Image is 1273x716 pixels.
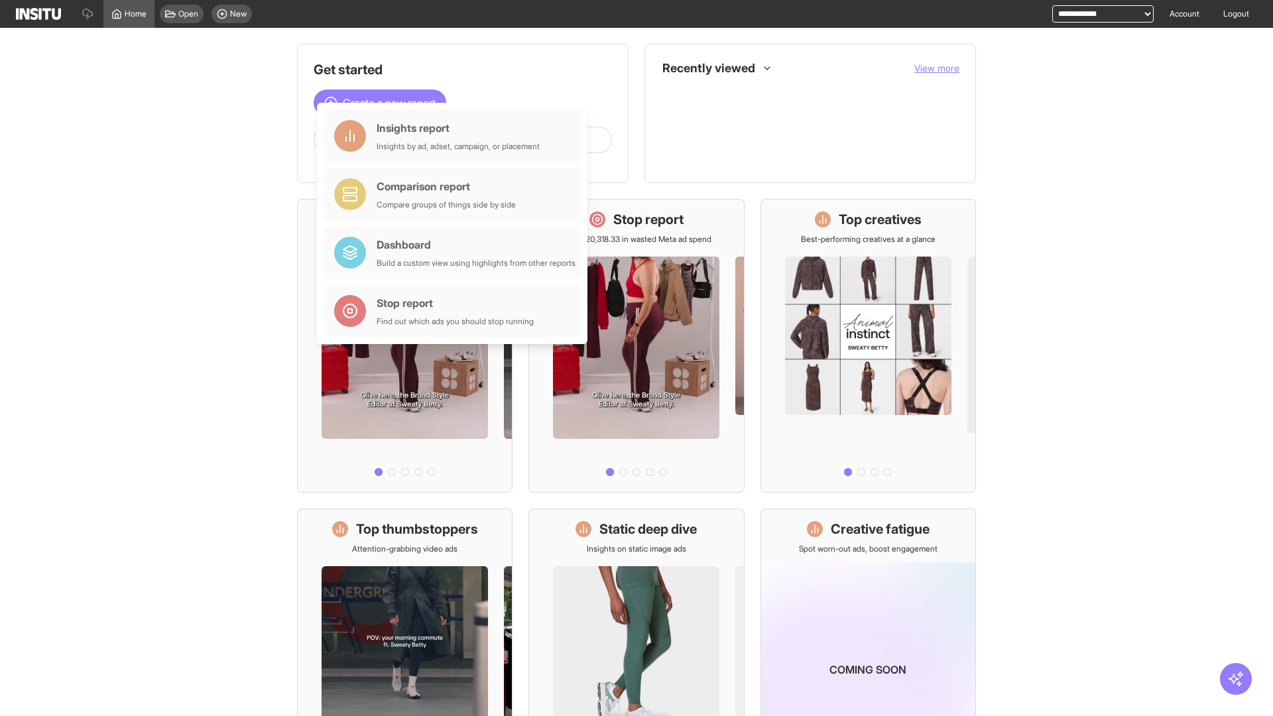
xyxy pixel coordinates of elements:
h1: Stop report [613,210,684,229]
div: Insights report [377,120,540,136]
div: Insights by ad, adset, campaign, or placement [377,141,540,152]
div: Compare groups of things side by side [377,200,516,210]
span: Home [125,9,147,19]
span: New [230,9,247,19]
p: Save £20,318.33 in wasted Meta ad spend [562,234,711,245]
span: Create a new report [343,95,436,111]
img: Logo [16,8,61,20]
h1: Get started [314,60,612,79]
h1: Top creatives [839,210,922,229]
h1: Static deep dive [599,520,697,538]
a: Top creativesBest-performing creatives at a glance [760,199,976,493]
a: Stop reportSave £20,318.33 in wasted Meta ad spend [528,199,744,493]
button: View more [914,62,959,75]
div: Dashboard [377,237,576,253]
a: What's live nowSee all active ads instantly [297,199,513,493]
p: Insights on static image ads [587,544,686,554]
span: Open [178,9,198,19]
div: Comparison report [377,178,516,194]
p: Best-performing creatives at a glance [801,234,936,245]
h1: Top thumbstoppers [356,520,478,538]
div: Build a custom view using highlights from other reports [377,258,576,268]
div: Stop report [377,295,534,311]
div: Find out which ads you should stop running [377,316,534,327]
p: Attention-grabbing video ads [352,544,457,554]
span: View more [914,62,959,74]
button: Create a new report [314,89,446,116]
